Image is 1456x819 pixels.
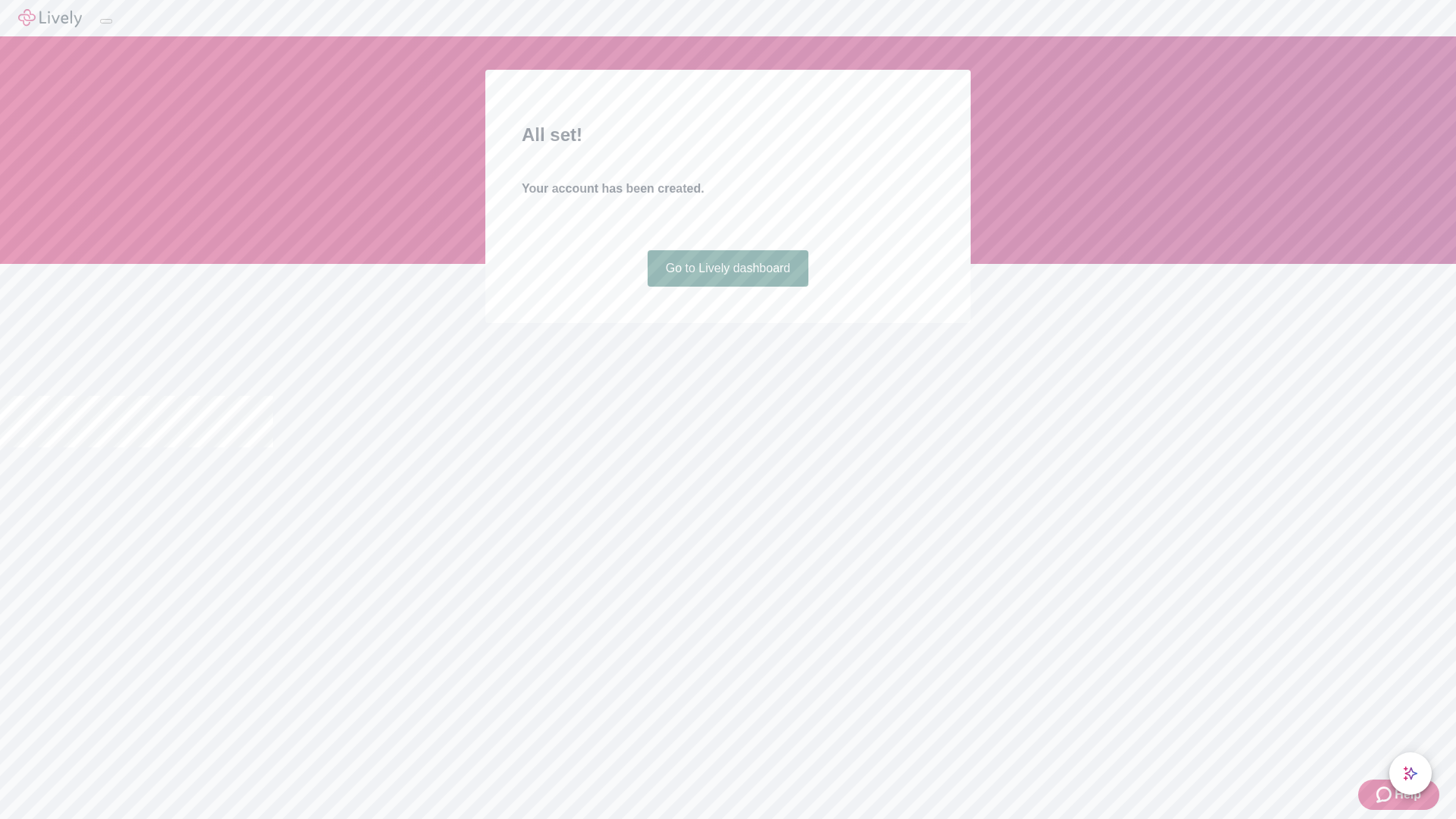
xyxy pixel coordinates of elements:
[1358,780,1439,810] button: Zendesk support iconHelp
[1403,766,1418,781] svg: Lively AI Assistant
[1389,752,1432,795] button: chat
[522,121,934,149] h2: All set!
[18,9,82,27] img: Lively
[1395,786,1421,804] span: Help
[100,19,112,24] button: Log out
[522,180,934,198] h4: Your account has been created.
[1376,786,1395,804] svg: Zendesk support icon
[648,250,809,287] a: Go to Lively dashboard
